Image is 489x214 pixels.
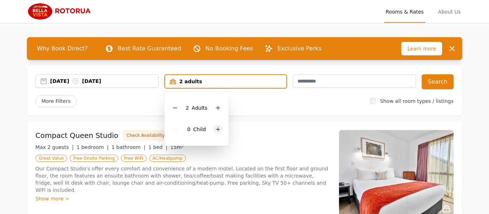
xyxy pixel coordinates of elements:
span: Free Onsite Parking [70,155,118,162]
span: 1 bathroom | [111,144,145,150]
img: Bella Vista Rotorua [27,3,96,20]
span: 2 [186,105,189,111]
p: Best Rate Guaranteed [118,44,181,53]
span: Learn more [401,42,442,55]
span: Adult s [192,105,208,111]
div: [DATE] [DATE] [50,78,158,85]
label: Show all room types / listings [380,98,454,104]
p: Our Compact Studio's offer every comfort and convenience of a modern motel. Located on the first ... [35,165,330,194]
span: 1 bedroom | [77,144,109,150]
p: Exclusive Perks [277,44,321,53]
span: Great Value [35,155,67,162]
div: Show more > [35,195,330,202]
button: Check Availability [123,130,169,141]
span: Why Book Direct? [31,41,93,56]
span: AC/Heatpump [149,155,185,162]
p: No Booking Fees [205,44,253,53]
span: Free WiFi [121,155,147,162]
span: 1 bed | [148,144,167,150]
h3: Compact Queen Studio [35,130,118,140]
div: 2 adults [165,78,287,85]
span: Max 2 guests | [35,144,74,150]
span: More Filters [35,95,77,107]
span: 0 [187,126,190,132]
button: Search [422,74,454,89]
span: Child [193,126,206,132]
span: 15m² [170,144,184,150]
